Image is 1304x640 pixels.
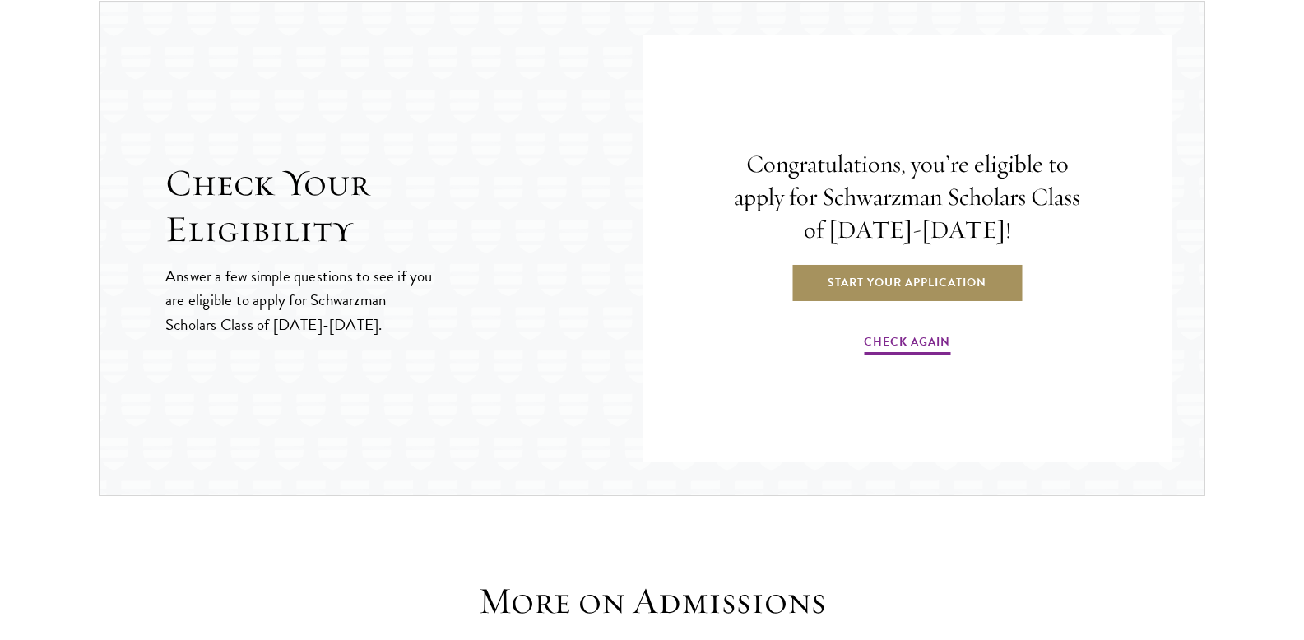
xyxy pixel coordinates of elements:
[734,148,1081,247] h4: Congratulations, you’re eligible to apply for Schwarzman Scholars Class of [DATE]-[DATE]!
[864,332,950,357] a: Check Again
[165,160,643,253] h2: Check Your Eligibility
[791,262,1023,302] a: Start Your Application
[397,578,907,624] h3: More on Admissions
[165,264,434,336] p: Answer a few simple questions to see if you are eligible to apply for Schwarzman Scholars Class o...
